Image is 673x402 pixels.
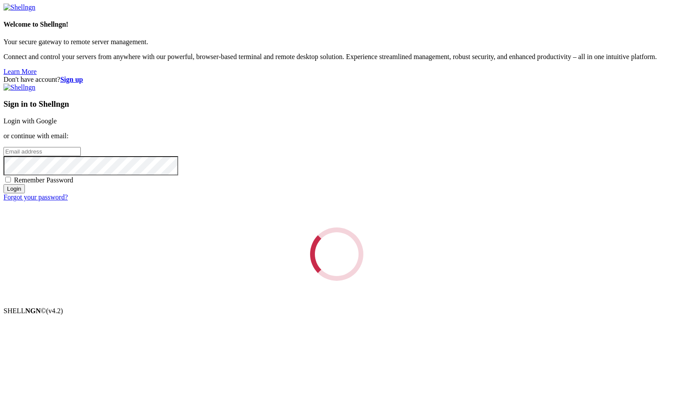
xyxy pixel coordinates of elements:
[3,132,670,140] p: or continue with email:
[3,307,63,315] span: SHELL ©
[3,38,670,46] p: Your secure gateway to remote server management.
[3,53,670,61] p: Connect and control your servers from anywhere with our powerful, browser-based terminal and remo...
[3,68,37,75] a: Learn More
[60,76,83,83] a: Sign up
[3,147,81,156] input: Email address
[3,84,35,91] img: Shellngn
[3,193,68,201] a: Forgot your password?
[14,176,73,184] span: Remember Password
[46,307,63,315] span: 4.2.0
[5,177,11,182] input: Remember Password
[3,99,670,109] h3: Sign in to Shellngn
[3,184,25,193] input: Login
[25,307,41,315] b: NGN
[310,227,363,281] div: Loading...
[3,117,57,125] a: Login with Google
[3,3,35,11] img: Shellngn
[3,76,670,84] div: Don't have account?
[3,21,670,28] h4: Welcome to Shellngn!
